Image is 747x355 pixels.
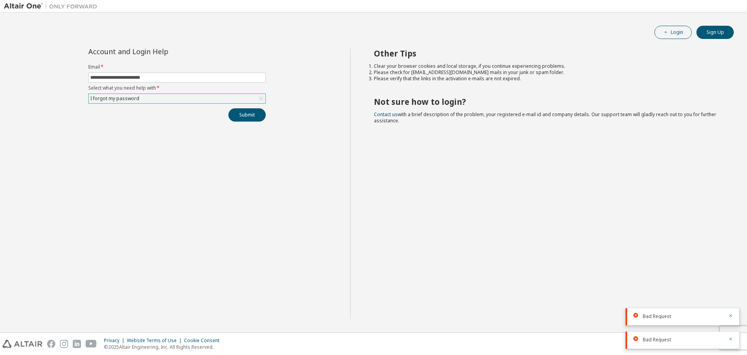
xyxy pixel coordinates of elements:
button: Sign Up [696,26,734,39]
div: Privacy [104,337,127,344]
h2: Not sure how to login? [374,97,720,107]
li: Please verify that the links in the activation e-mails are not expired. [374,76,720,82]
h2: Other Tips [374,48,720,58]
span: Bad Request [643,313,671,320]
p: © 2025 Altair Engineering, Inc. All Rights Reserved. [104,344,224,350]
img: linkedin.svg [73,340,81,348]
label: Email [88,64,266,70]
img: altair_logo.svg [2,340,42,348]
span: with a brief description of the problem, your registered e-mail id and company details. Our suppo... [374,111,716,124]
div: I forgot my password [89,94,140,103]
li: Please check for [EMAIL_ADDRESS][DOMAIN_NAME] mails in your junk or spam folder. [374,69,720,76]
button: Submit [228,108,266,122]
div: Website Terms of Use [127,337,184,344]
button: Login [654,26,692,39]
div: Account and Login Help [88,48,230,55]
li: Clear your browser cookies and local storage, if you continue experiencing problems. [374,63,720,69]
img: facebook.svg [47,340,55,348]
a: Contact us [374,111,398,118]
div: I forgot my password [89,94,265,103]
label: Select what you need help with [88,85,266,91]
img: Altair One [4,2,101,10]
div: Cookie Consent [184,337,224,344]
span: Bad Request [643,337,671,343]
img: youtube.svg [86,340,97,348]
img: instagram.svg [60,340,68,348]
